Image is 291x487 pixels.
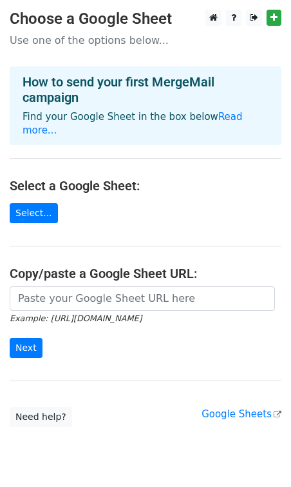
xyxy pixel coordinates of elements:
input: Paste your Google Sheet URL here [10,286,275,311]
a: Select... [10,203,58,223]
a: Google Sheets [202,408,281,420]
a: Need help? [10,407,72,427]
h3: Choose a Google Sheet [10,10,281,28]
small: Example: [URL][DOMAIN_NAME] [10,313,142,323]
p: Find your Google Sheet in the box below [23,110,268,137]
h4: Select a Google Sheet: [10,178,281,194]
input: Next [10,338,42,358]
h4: How to send your first MergeMail campaign [23,74,268,105]
a: Read more... [23,111,243,136]
p: Use one of the options below... [10,34,281,47]
h4: Copy/paste a Google Sheet URL: [10,266,281,281]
